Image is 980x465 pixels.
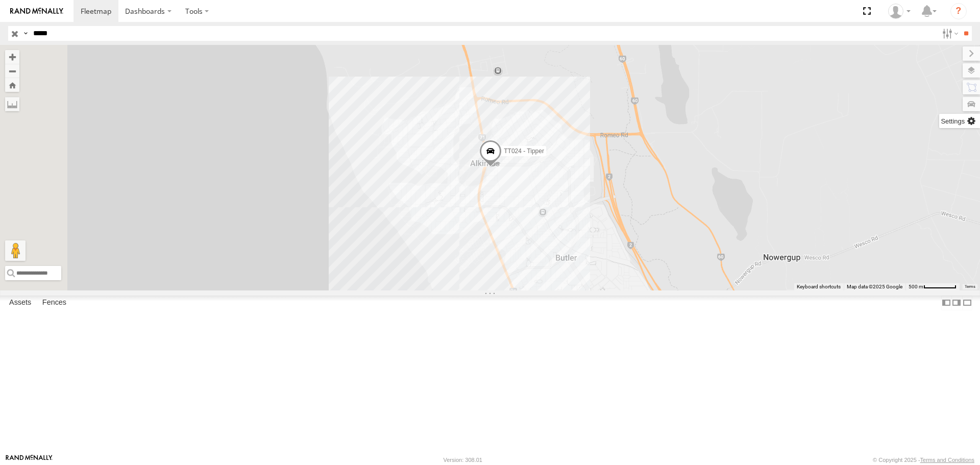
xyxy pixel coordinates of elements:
label: Map Settings [939,114,980,128]
span: 500 m [909,284,923,289]
label: Measure [5,97,19,111]
button: Keyboard shortcuts [797,283,841,290]
label: Search Query [21,26,30,41]
img: rand-logo.svg [10,8,63,15]
label: Dock Summary Table to the Right [951,296,962,310]
button: Map scale: 500 m per 61 pixels [905,283,960,290]
i: ? [950,3,967,19]
div: © Copyright 2025 - [873,457,974,463]
button: Zoom Home [5,78,19,92]
span: Map data ©2025 Google [847,284,902,289]
a: Terms and Conditions [920,457,974,463]
div: Luke Walker [885,4,914,19]
button: Zoom out [5,64,19,78]
label: Assets [4,296,36,310]
button: Zoom in [5,50,19,64]
label: Dock Summary Table to the Left [941,296,951,310]
div: Version: 308.01 [444,457,482,463]
span: TT024 - Tipper [504,148,544,155]
label: Fences [37,296,71,310]
label: Search Filter Options [938,26,960,41]
a: Visit our Website [6,455,53,465]
button: Drag Pegman onto the map to open Street View [5,240,26,261]
a: Terms (opens in new tab) [965,284,975,288]
label: Hide Summary Table [962,296,972,310]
